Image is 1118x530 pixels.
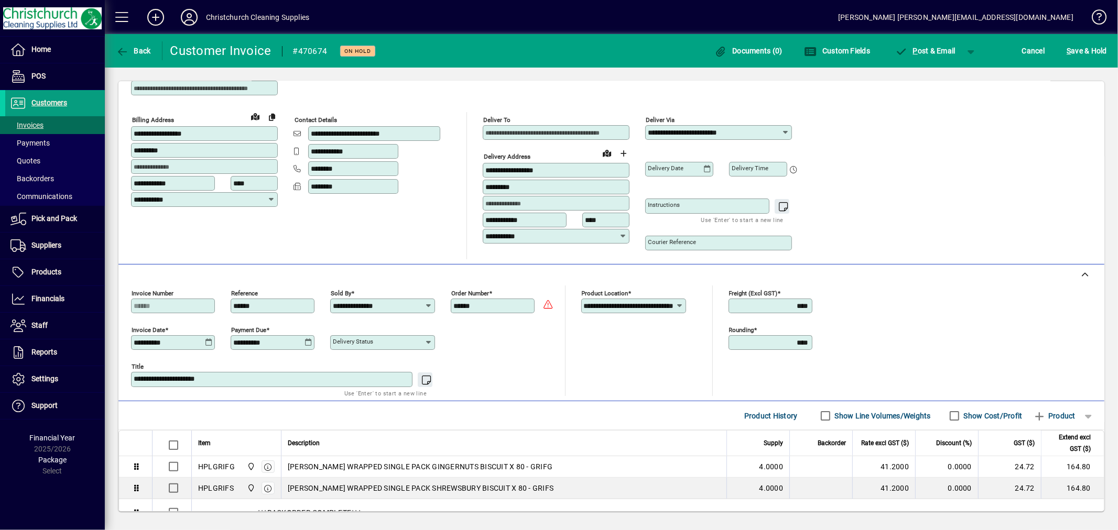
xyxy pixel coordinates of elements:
button: Documents (0) [712,41,785,60]
div: [PERSON_NAME] [PERSON_NAME][EMAIL_ADDRESS][DOMAIN_NAME] [838,9,1073,26]
span: GST ($) [1014,437,1035,449]
a: Pick and Pack [5,206,105,232]
span: Christchurch Cleaning Supplies Ltd [244,482,256,494]
button: Copy to Delivery address [264,108,280,125]
span: Supply [764,437,783,449]
mat-label: Order number [451,290,489,297]
button: Cancel [1019,41,1048,60]
span: Christchurch Cleaning Supplies Ltd [244,461,256,472]
button: Product [1028,406,1081,425]
span: Invoices [10,121,44,129]
button: Custom Fields [802,41,873,60]
div: Christchurch Cleaning Supplies [206,9,309,26]
mat-label: Invoice date [132,326,165,334]
a: Settings [5,366,105,392]
a: Support [5,393,105,419]
a: Quotes [5,152,105,170]
mat-label: Reference [231,290,258,297]
mat-label: Title [132,363,144,370]
mat-label: Instructions [648,201,680,208]
label: Show Cost/Profit [962,411,1023,421]
a: Invoices [5,116,105,134]
app-page-header-button: Back [105,41,162,60]
a: View on map [247,108,264,125]
a: Reports [5,339,105,366]
a: Products [5,259,105,285]
span: Backorders [10,174,54,183]
span: Product History [744,407,798,424]
a: Home [5,37,105,63]
a: Financials [5,286,105,312]
span: Reports [31,348,57,356]
span: Product [1033,407,1076,424]
span: Back [116,47,151,55]
mat-label: Delivery status [333,338,373,345]
td: 24.72 [978,456,1041,478]
mat-label: Sold by [331,290,351,297]
a: View on map [599,145,615,161]
span: Package [38,456,67,464]
span: Customers [31,98,67,107]
span: ave & Hold [1067,42,1107,59]
a: Suppliers [5,233,105,259]
span: Products [31,268,61,276]
a: Knowledge Base [1084,2,1105,36]
span: Communications [10,192,72,201]
a: POS [5,63,105,90]
mat-label: Payment due [231,326,266,334]
span: 4.0000 [759,483,784,493]
span: Backorder [818,437,846,449]
div: #470674 [293,43,328,60]
mat-label: Invoice number [132,290,173,297]
mat-label: Delivery date [648,164,683,172]
button: Post & Email [889,41,961,60]
button: Product History [740,406,802,425]
span: Settings [31,374,58,383]
td: 164.80 [1041,456,1104,478]
div: Customer Invoice [170,42,272,59]
a: Backorders [5,170,105,187]
span: Description [288,437,320,449]
span: Documents (0) [714,47,783,55]
mat-label: Delivery time [732,164,768,172]
span: [PERSON_NAME] WRAPPED SINGLE PACK SHREWSBURY BISCUIT X 80 - GRIFS [288,483,553,493]
mat-hint: Use 'Enter' to start a new line [344,387,427,399]
span: ost & Email [895,47,956,55]
span: Staff [31,321,48,329]
a: Communications [5,187,105,205]
button: Back [113,41,154,60]
span: Extend excl GST ($) [1048,432,1091,455]
td: 164.80 [1041,478,1104,499]
span: S [1067,47,1071,55]
mat-label: Deliver To [483,116,511,124]
button: Choose address [615,145,632,162]
span: Suppliers [31,241,61,249]
mat-label: Courier Reference [648,238,696,246]
mat-label: Product location [582,290,628,297]
div: 41.2000 [859,461,909,472]
span: Payments [10,139,50,147]
span: Rate excl GST ($) [861,437,909,449]
td: 0.0000 [915,456,978,478]
span: Custom Fields [805,47,871,55]
mat-label: Deliver via [646,116,675,124]
mat-hint: Use 'Enter' to start a new line [701,214,784,226]
span: Financials [31,294,64,303]
span: [PERSON_NAME] WRAPPED SINGLE PACK GINGERNUTS BISCUIT X 80 - GRIFG [288,461,552,472]
span: On hold [344,48,371,54]
span: P [913,47,918,55]
mat-label: Rounding [729,326,754,334]
span: Support [31,401,58,410]
div: HPLGRIFG [198,461,235,472]
button: Add [139,8,172,27]
label: Show Line Volumes/Weights [833,411,931,421]
a: Staff [5,313,105,339]
span: Financial Year [30,434,75,442]
span: Pick and Pack [31,214,77,223]
a: Payments [5,134,105,152]
td: 0.0000 [915,478,978,499]
span: POS [31,72,46,80]
button: Save & Hold [1064,41,1110,60]
span: Discount (%) [936,437,972,449]
button: Profile [172,8,206,27]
